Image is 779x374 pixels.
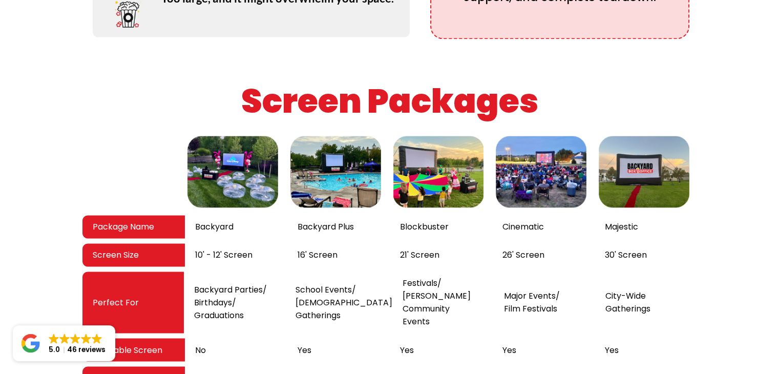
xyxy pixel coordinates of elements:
[3,80,776,123] h1: Screen Packages
[605,343,619,356] span: Yes
[605,289,650,315] span: City-Wide Gatherings
[195,343,206,356] span: No
[298,220,354,233] span: Backyard Plus
[298,248,338,261] span: 16' Screen
[605,220,638,233] span: Majestic
[195,248,252,261] span: 10' - 12' Screen
[403,277,494,328] span: Festivals/ [PERSON_NAME] Community Events
[502,343,516,356] span: Yes
[502,220,544,233] span: Cinematic
[298,343,311,356] span: Yes
[400,343,414,356] span: Yes
[93,248,139,261] span: Screen Size
[504,289,560,315] span: Major Events/ Film Festivals
[194,283,267,322] span: Backyard Parties/ Birthdays/ Graduations
[502,248,544,261] span: 26' Screen
[400,248,439,261] span: 21' Screen
[93,296,139,309] span: Perfect For
[93,220,154,233] span: Package Name
[296,283,392,322] span: School Events/ [DEMOGRAPHIC_DATA] Gatherings
[93,343,162,356] span: Inflatable Screen
[13,325,115,361] a: Close GoogleGoogleGoogleGoogleGoogle 5.046 reviews
[195,220,234,233] span: Backyard
[400,220,449,233] span: Blockbuster
[605,248,647,261] span: 30' Screen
